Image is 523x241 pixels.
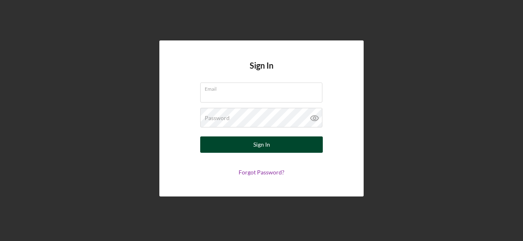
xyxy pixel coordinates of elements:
[200,136,323,153] button: Sign In
[205,115,230,121] label: Password
[205,83,322,92] label: Email
[253,136,270,153] div: Sign In
[239,169,284,176] a: Forgot Password?
[250,61,273,83] h4: Sign In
